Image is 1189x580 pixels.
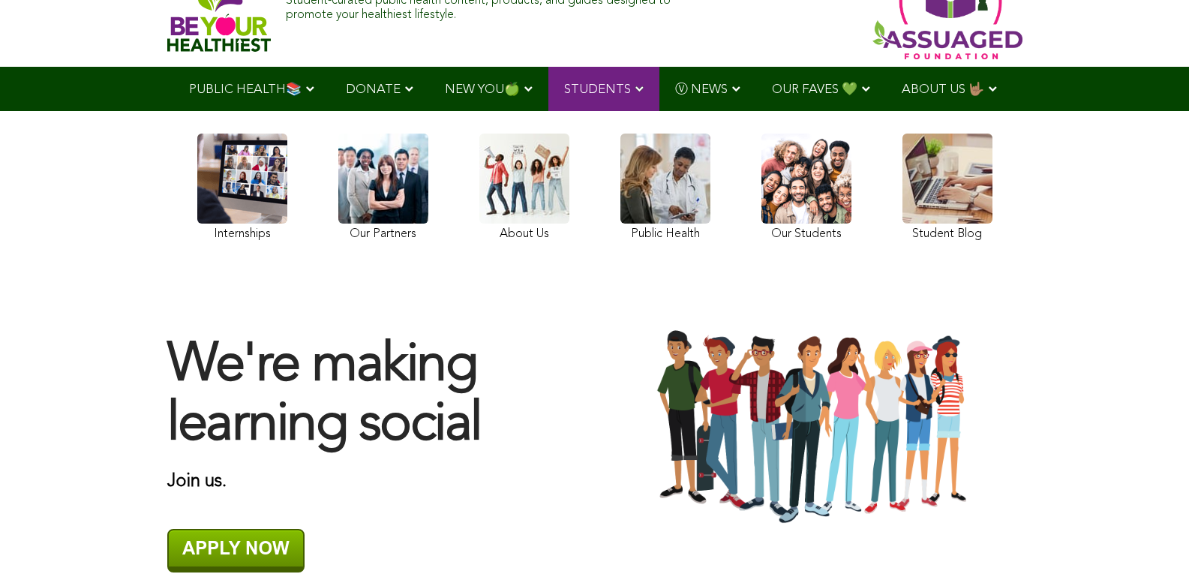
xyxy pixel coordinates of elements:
span: NEW YOU🍏 [445,83,520,96]
span: OUR FAVES 💚 [772,83,857,96]
strong: Join us. [167,473,227,491]
span: DONATE [346,83,401,96]
span: ABOUT US 🤟🏽 [902,83,984,96]
img: APPLY NOW [167,529,305,572]
iframe: Chat Widget [1114,508,1189,580]
span: STUDENTS [564,83,631,96]
span: PUBLIC HEALTH📚 [189,83,302,96]
h1: We're making learning social [167,337,580,455]
span: Ⓥ NEWS [675,83,728,96]
div: Navigation Menu [167,67,1022,111]
img: Group-Of-Students-Assuaged [610,328,1022,527]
